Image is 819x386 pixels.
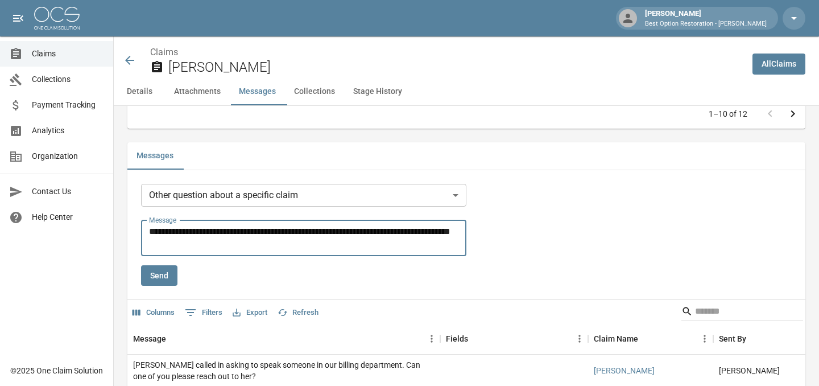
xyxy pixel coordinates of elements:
[32,48,104,60] span: Claims
[571,330,588,347] button: Menu
[588,323,713,355] div: Claim Name
[182,303,225,322] button: Show filters
[423,330,440,347] button: Menu
[32,99,104,111] span: Payment Tracking
[34,7,80,30] img: ocs-logo-white-transparent.png
[32,73,104,85] span: Collections
[7,7,30,30] button: open drawer
[165,78,230,105] button: Attachments
[719,323,746,355] div: Sent By
[127,142,805,170] div: related-list tabs
[32,150,104,162] span: Organization
[344,78,411,105] button: Stage History
[130,304,177,322] button: Select columns
[32,186,104,198] span: Contact Us
[32,211,104,223] span: Help Center
[168,59,743,76] h2: [PERSON_NAME]
[709,108,747,120] p: 1–10 of 12
[149,215,176,225] label: Message
[681,302,803,323] div: Search
[719,365,780,376] div: Mike Martinez
[645,19,767,29] p: Best Option Restoration - [PERSON_NAME]
[10,365,103,376] div: © 2025 One Claim Solution
[468,331,484,347] button: Sort
[133,323,166,355] div: Message
[127,142,183,170] button: Messages
[166,331,182,347] button: Sort
[446,323,468,355] div: Fields
[32,125,104,137] span: Analytics
[594,365,655,376] a: [PERSON_NAME]
[781,102,804,125] button: Go to next page
[746,331,762,347] button: Sort
[133,359,435,382] div: Lyzet called in asking to speak someone in our billing department. Can one of you please reach ou...
[640,8,771,28] div: [PERSON_NAME]
[230,78,285,105] button: Messages
[114,78,165,105] button: Details
[752,54,805,75] a: AllClaims
[114,78,819,105] div: anchor tabs
[150,46,743,59] nav: breadcrumb
[141,184,466,207] div: Other question about a specific claim
[696,330,713,347] button: Menu
[127,323,440,355] div: Message
[141,265,177,286] button: Send
[594,323,638,355] div: Claim Name
[275,304,321,322] button: Refresh
[230,304,270,322] button: Export
[440,323,588,355] div: Fields
[638,331,654,347] button: Sort
[285,78,344,105] button: Collections
[150,47,178,58] a: Claims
